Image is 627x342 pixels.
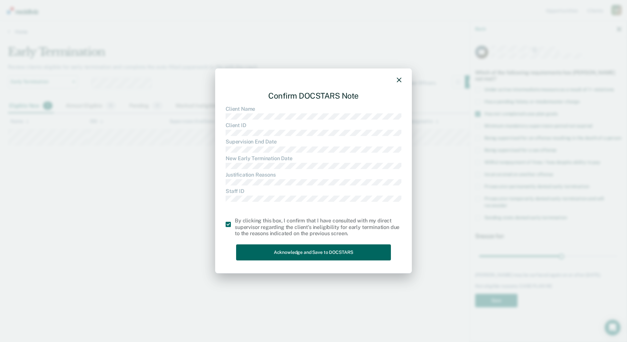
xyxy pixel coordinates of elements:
button: Acknowledge and Save to DOCSTARS [236,244,391,260]
dt: Justification Reasons [226,172,401,178]
div: Confirm DOCSTARS Note [226,86,401,106]
dt: Staff ID [226,188,401,194]
dt: Client Name [226,106,401,112]
dt: Supervision End Date [226,139,401,145]
dt: Client ID [226,122,401,128]
div: By clicking this box, I confirm that I have consulted with my direct supervisor regarding the cli... [235,218,401,237]
dt: New Early Termination Date [226,155,401,161]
